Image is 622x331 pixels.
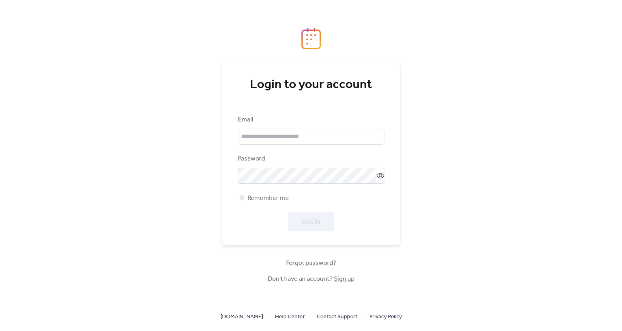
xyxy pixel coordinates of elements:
[238,77,384,93] div: Login to your account
[301,28,321,49] img: logo
[275,312,305,322] span: Help Center
[268,274,355,284] span: Don't have an account?
[317,311,357,321] a: Contact Support
[317,312,357,322] span: Contact Support
[220,312,263,322] span: [DOMAIN_NAME]
[275,311,305,321] a: Help Center
[334,273,355,285] a: Sign up
[286,261,336,265] a: Forgot password?
[238,154,383,164] div: Password
[220,311,263,321] a: [DOMAIN_NAME]
[248,194,289,203] span: Remember me
[369,312,402,322] span: Privacy Policy
[238,115,383,125] div: Email
[286,259,336,268] span: Forgot password?
[369,311,402,321] a: Privacy Policy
